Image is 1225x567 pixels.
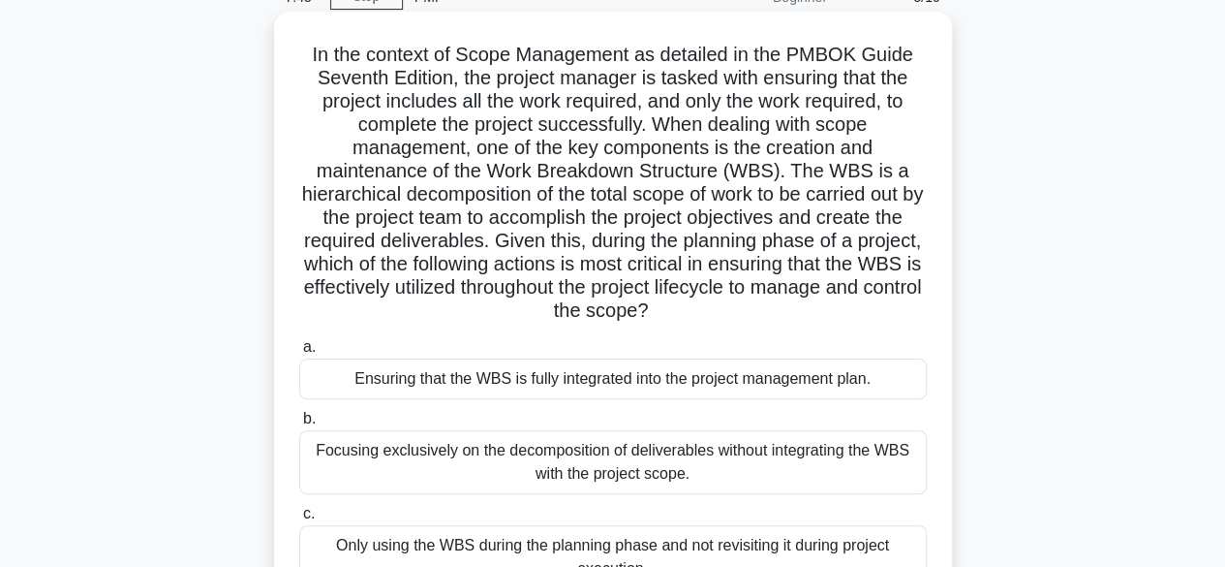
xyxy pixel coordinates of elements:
h5: In the context of Scope Management as detailed in the PMBOK Guide Seventh Edition, the project ma... [297,43,929,324]
span: b. [303,410,316,426]
div: Ensuring that the WBS is fully integrated into the project management plan. [299,359,927,399]
span: a. [303,338,316,355]
span: c. [303,505,315,521]
div: Focusing exclusively on the decomposition of deliverables without integrating the WBS with the pr... [299,430,927,494]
